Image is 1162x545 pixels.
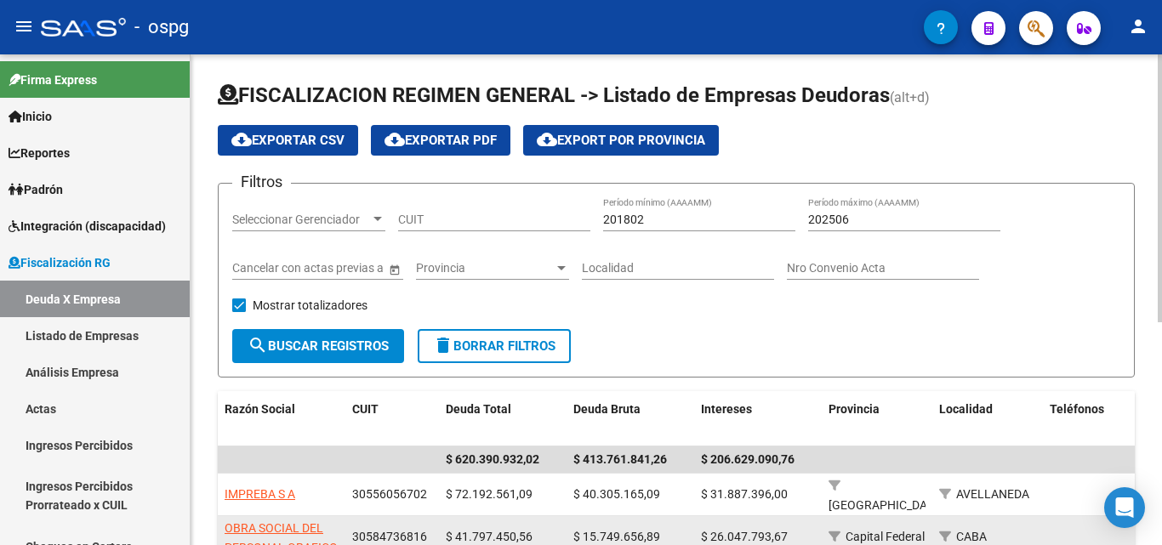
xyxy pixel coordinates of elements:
datatable-header-cell: Deuda Total [439,391,567,447]
span: Intereses [701,402,752,416]
datatable-header-cell: Razón Social [218,391,345,447]
datatable-header-cell: CUIT [345,391,439,447]
span: Deuda Bruta [573,402,641,416]
span: Mostrar totalizadores [253,295,367,315]
button: Borrar Filtros [418,329,571,363]
span: Localidad [939,402,993,416]
span: Borrar Filtros [433,338,555,354]
span: Exportar CSV [231,133,345,148]
span: (alt+d) [890,89,930,105]
datatable-header-cell: Provincia [822,391,932,447]
mat-icon: delete [433,335,453,355]
span: 30584736816 [352,530,427,543]
h3: Filtros [232,170,291,194]
span: $ 15.749.656,89 [573,530,660,543]
span: Padrón [9,180,63,199]
span: [GEOGRAPHIC_DATA] [829,498,943,512]
span: Capital Federal [846,530,925,543]
span: $ 206.629.090,76 [701,452,795,466]
span: $ 620.390.932,02 [446,452,539,466]
button: Export por Provincia [523,125,719,156]
span: AVELLANEDA [956,487,1029,501]
span: CABA [956,530,987,543]
span: Fiscalización RG [9,253,111,272]
span: Seleccionar Gerenciador [232,213,370,227]
span: $ 41.797.450,56 [446,530,533,543]
span: Teléfonos [1050,402,1104,416]
button: Buscar Registros [232,329,404,363]
datatable-header-cell: Intereses [694,391,822,447]
span: Razón Social [225,402,295,416]
datatable-header-cell: Deuda Bruta [567,391,694,447]
span: Deuda Total [446,402,511,416]
div: Open Intercom Messenger [1104,487,1145,528]
mat-icon: search [248,335,268,355]
span: Provincia [829,402,880,416]
mat-icon: cloud_download [231,129,252,150]
span: $ 413.761.841,26 [573,452,667,466]
mat-icon: person [1128,16,1148,37]
mat-icon: cloud_download [537,129,557,150]
span: Exportar PDF [384,133,497,148]
span: Reportes [9,144,70,162]
datatable-header-cell: Localidad [932,391,1043,447]
button: Exportar CSV [218,125,358,156]
span: IMPREBA S A [225,487,295,501]
mat-icon: menu [14,16,34,37]
button: Exportar PDF [371,125,510,156]
span: $ 26.047.793,67 [701,530,788,543]
button: Open calendar [385,260,403,278]
span: CUIT [352,402,379,416]
span: $ 72.192.561,09 [446,487,533,501]
span: 30556056702 [352,487,427,501]
span: Firma Express [9,71,97,89]
mat-icon: cloud_download [384,129,405,150]
span: $ 31.887.396,00 [701,487,788,501]
span: $ 40.305.165,09 [573,487,660,501]
span: - ospg [134,9,189,46]
span: Buscar Registros [248,338,389,354]
span: Export por Provincia [537,133,705,148]
span: Inicio [9,107,52,126]
span: Provincia [416,261,554,275]
span: FISCALIZACION REGIMEN GENERAL -> Listado de Empresas Deudoras [218,83,890,107]
span: Integración (discapacidad) [9,217,166,236]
